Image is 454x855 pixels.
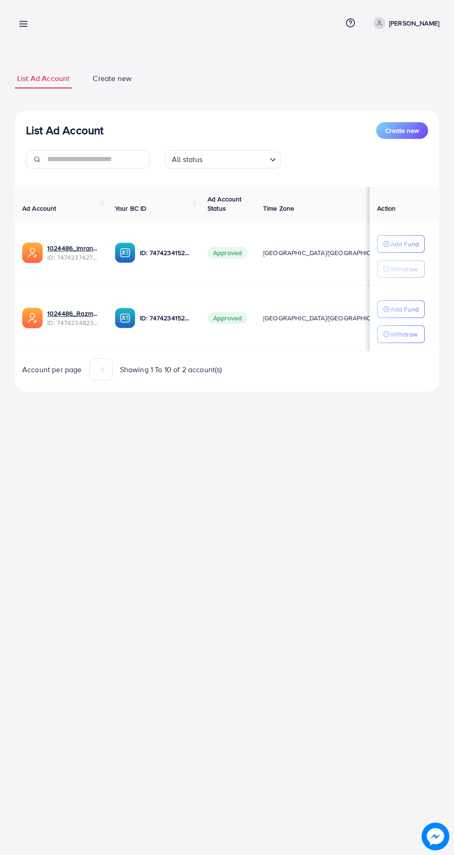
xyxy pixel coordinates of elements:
[22,243,43,263] img: ic-ads-acc.e4c84228.svg
[389,18,439,29] p: [PERSON_NAME]
[22,364,82,375] span: Account per page
[17,73,69,84] span: List Ad Account
[115,243,135,263] img: ic-ba-acc.ded83a64.svg
[140,312,193,324] p: ID: 7474234152863678481
[263,313,392,323] span: [GEOGRAPHIC_DATA]/[GEOGRAPHIC_DATA]
[391,304,419,315] p: Add Fund
[47,318,100,327] span: ID: 7474234823184416769
[391,263,417,275] p: Withdraw
[385,126,419,135] span: Create new
[47,253,100,262] span: ID: 7474237427478233089
[22,204,57,213] span: Ad Account
[47,309,100,328] div: <span class='underline'>1024486_Razman_1740230915595</span></br>7474234823184416769
[377,235,425,253] button: Add Fund
[370,17,439,29] a: [PERSON_NAME]
[391,238,419,250] p: Add Fund
[377,325,425,343] button: Withdraw
[206,151,266,166] input: Search for option
[422,823,449,850] img: image
[377,300,425,318] button: Add Fund
[47,309,100,318] a: 1024486_Razman_1740230915595
[377,260,425,278] button: Withdraw
[391,329,417,340] p: Withdraw
[93,73,132,84] span: Create new
[26,124,103,137] h3: List Ad Account
[208,194,242,213] span: Ad Account Status
[377,204,396,213] span: Action
[47,243,100,262] div: <span class='underline'>1024486_Imran_1740231528988</span></br>7474237427478233089
[208,247,247,259] span: Approved
[263,248,392,257] span: [GEOGRAPHIC_DATA]/[GEOGRAPHIC_DATA]
[140,247,193,258] p: ID: 7474234152863678481
[120,364,222,375] span: Showing 1 To 10 of 2 account(s)
[208,312,247,324] span: Approved
[22,308,43,328] img: ic-ads-acc.e4c84228.svg
[170,153,205,166] span: All status
[47,243,100,253] a: 1024486_Imran_1740231528988
[376,122,428,139] button: Create new
[115,308,135,328] img: ic-ba-acc.ded83a64.svg
[165,150,281,169] div: Search for option
[115,204,147,213] span: Your BC ID
[263,204,294,213] span: Time Zone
